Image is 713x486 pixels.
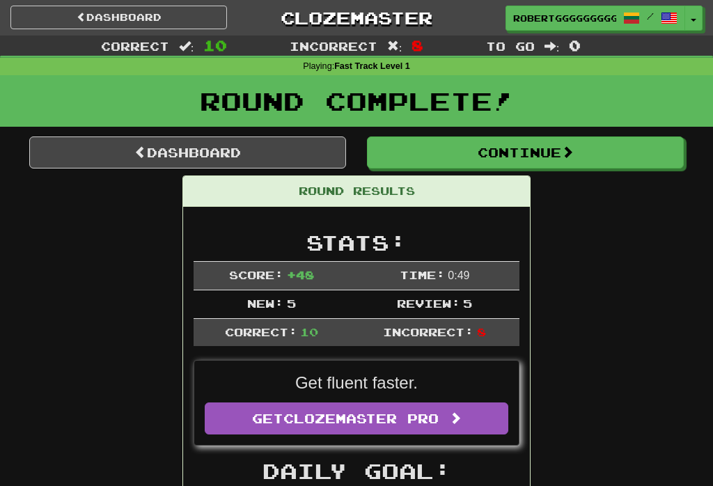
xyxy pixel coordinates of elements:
[183,176,530,207] div: Round Results
[287,297,296,310] span: 5
[194,231,519,254] h2: Stats:
[205,371,508,395] p: Get fluent faster.
[383,325,473,338] span: Incorrect:
[544,40,560,52] span: :
[283,411,439,426] span: Clozemaster Pro
[448,269,469,281] span: 0 : 49
[569,37,581,54] span: 0
[101,39,169,53] span: Correct
[29,136,346,168] a: Dashboard
[387,40,402,52] span: :
[229,268,283,281] span: Score:
[205,402,508,434] a: GetClozemaster Pro
[400,268,445,281] span: Time:
[647,11,654,21] span: /
[225,325,297,338] span: Correct:
[203,37,227,54] span: 10
[194,460,519,483] h2: Daily Goal:
[334,61,410,71] strong: Fast Track Level 1
[10,6,227,29] a: Dashboard
[463,297,472,310] span: 5
[513,12,616,24] span: RobertGgggggggg
[397,297,460,310] span: Review:
[290,39,377,53] span: Incorrect
[367,136,684,168] button: Continue
[300,325,318,338] span: 10
[477,325,486,338] span: 8
[247,297,283,310] span: New:
[486,39,535,53] span: To go
[287,268,314,281] span: + 48
[5,87,708,115] h1: Round Complete!
[179,40,194,52] span: :
[248,6,464,30] a: Clozemaster
[506,6,685,31] a: RobertGgggggggg /
[412,37,423,54] span: 8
